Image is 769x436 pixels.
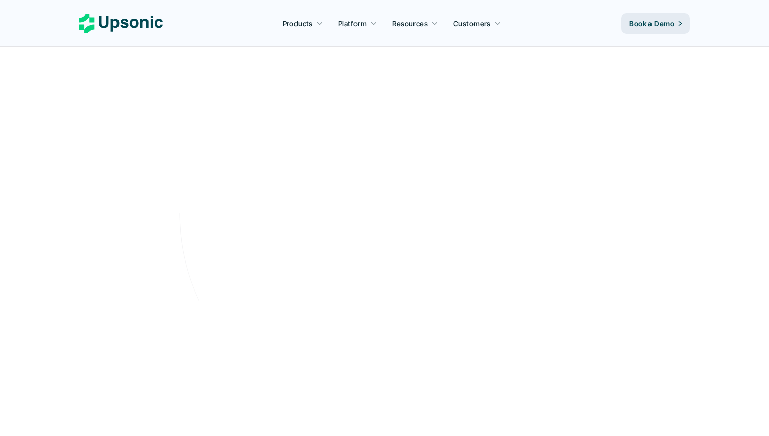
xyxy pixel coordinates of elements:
p: Book a Demo [629,18,674,29]
a: Book a Demo [340,246,428,273]
a: Products [277,14,330,33]
p: Products [283,18,313,29]
p: Resources [392,18,428,29]
p: From onboarding to compliance to settlement to autonomous control. Work with %82 more efficiency ... [219,184,550,214]
p: Book a Demo [353,251,408,267]
p: Platform [338,18,367,29]
a: Book a Demo [621,13,690,34]
p: Customers [453,18,491,29]
h2: Agentic AI Platform for FinTech Operations [206,84,562,153]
